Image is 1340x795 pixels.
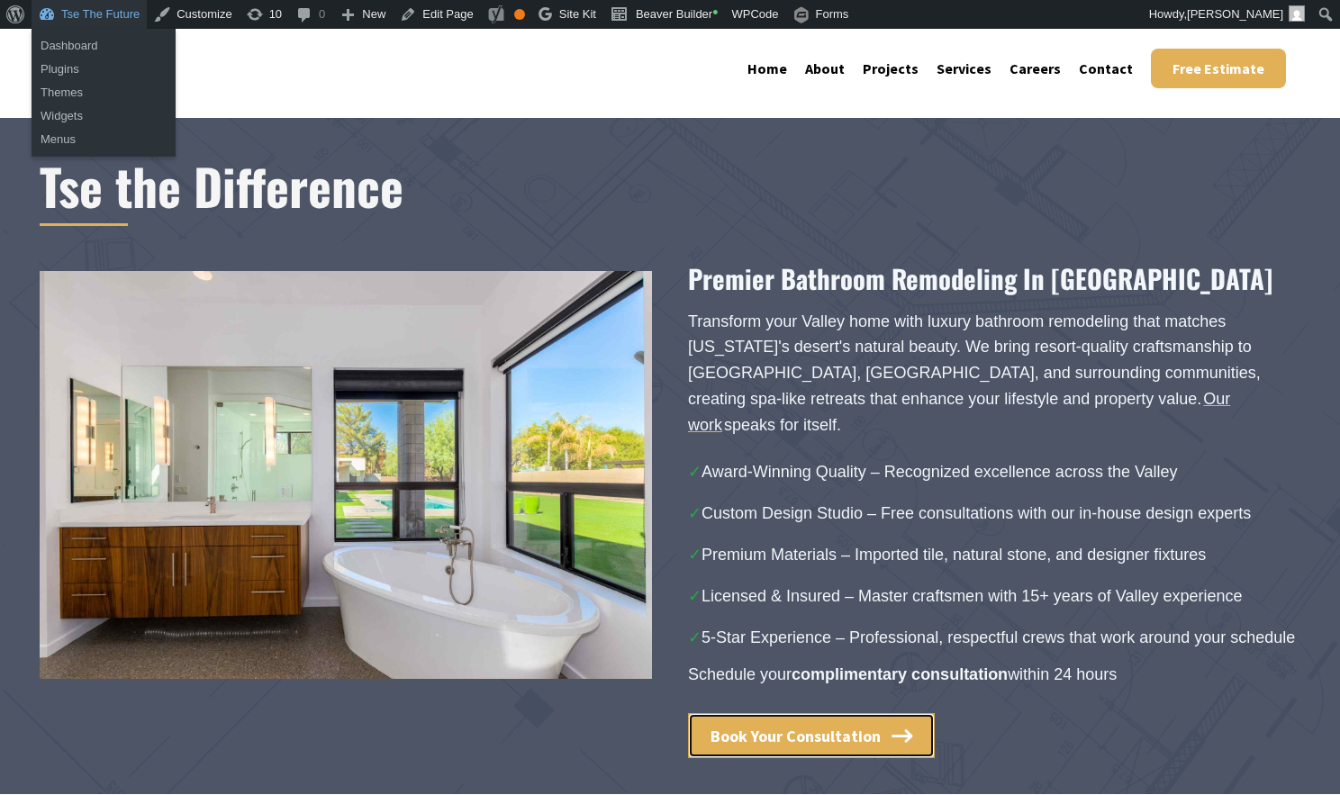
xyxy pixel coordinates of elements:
[1010,59,1061,77] a: Careers
[688,538,1300,571] li: Premium Materials – Imported tile, natural stone, and designer fixtures
[1079,59,1133,77] a: Contact
[688,497,1300,529] li: Custom Design Studio – Free consultations with our in-house design experts
[688,587,702,605] span: ✓
[40,154,1300,219] h2: Tse the Difference
[1187,7,1283,21] span: [PERSON_NAME]
[688,628,702,646] span: ✓
[32,104,176,128] a: Widgets
[32,76,176,157] ul: Tse The Future
[747,59,787,77] a: Home
[688,580,1300,612] li: Licensed & Insured – Master craftsmen with 15+ years of Valley experience
[863,59,919,77] a: Projects
[688,262,1300,295] h2: Premier Bathroom Remodeling In [GEOGRAPHIC_DATA]
[688,390,1230,434] a: Our work
[32,58,176,81] a: Plugins
[32,34,176,58] a: Dashboard
[688,309,1300,438] p: Transform your Valley home with luxury bathroom remodeling that matches [US_STATE]'s desert's nat...
[712,4,718,22] span: •
[688,546,702,564] span: ✓
[688,463,702,481] span: ✓
[688,713,935,758] a: Book Your Consultation
[514,9,525,20] div: OK
[32,128,176,151] a: Menus
[688,456,1300,488] li: Award-Winning Quality – Recognized excellence across the Valley
[688,621,1300,654] li: 5-Star Experience – Professional, respectful crews that work around your schedule
[792,665,1008,683] b: complimentary consultation
[559,7,596,21] span: Site Kit
[1151,49,1286,88] a: Free Estimate
[711,726,881,746] span: Book Your Consultation
[40,271,652,679] img: 0032-67th-32
[805,59,845,77] a: About
[688,663,1300,686] p: Schedule your within 24 hours
[937,59,991,77] a: Services
[688,504,702,522] span: ✓
[32,29,176,86] ul: Tse The Future
[32,81,176,104] a: Themes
